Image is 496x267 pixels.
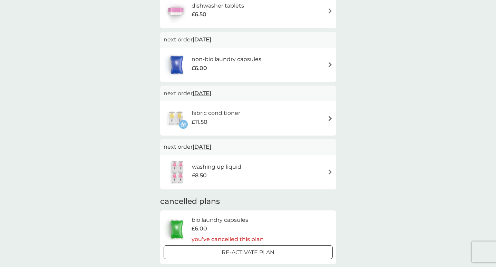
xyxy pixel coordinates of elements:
[164,53,190,77] img: non-bio laundry capsules
[328,8,333,13] img: arrow right
[192,235,264,244] p: you’ve cancelled this plan
[164,35,333,44] p: next order
[164,89,333,98] p: next order
[192,224,207,233] span: £6.00
[328,62,333,67] img: arrow right
[192,64,207,73] span: £6.00
[164,142,333,151] p: next order
[192,10,206,19] span: £6.50
[192,118,207,127] span: £11.50
[192,1,244,10] h6: dishwasher tablets
[164,217,190,241] img: bio laundry capsules
[192,162,241,171] h6: washing up liquid
[193,140,211,154] span: [DATE]
[164,106,188,130] img: fabric conditioner
[192,109,240,118] h6: fabric conditioner
[222,248,274,257] p: Re-activate Plan
[192,171,207,180] span: £8.50
[193,33,211,46] span: [DATE]
[328,116,333,121] img: arrow right
[160,196,336,207] h2: cancelled plans
[164,245,333,259] button: Re-activate Plan
[192,55,261,64] h6: non-bio laundry capsules
[192,216,264,225] h6: bio laundry capsules
[193,87,211,100] span: [DATE]
[164,160,192,184] img: washing up liquid
[328,169,333,175] img: arrow right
